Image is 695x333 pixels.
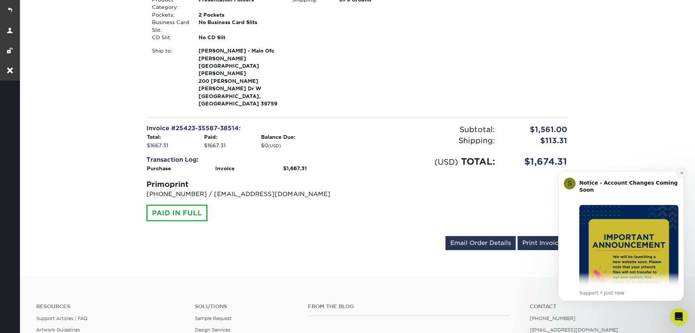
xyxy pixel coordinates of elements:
[193,11,287,18] div: 2 Pockets
[199,77,281,92] span: 200 [PERSON_NAME] [PERSON_NAME] Dr W
[146,133,204,141] th: Total:
[204,141,261,149] td: $1667.31
[146,141,204,149] td: $1667.31
[283,165,307,171] strong: $1,667.31
[501,135,573,146] div: $113.31
[434,157,458,166] small: (USD)
[215,165,235,171] strong: Invoice
[530,316,576,321] a: [PHONE_NUMBER]
[193,34,287,41] div: No CD Slit
[193,18,287,34] div: No Business Card Slits
[261,133,351,141] th: Balance Due:
[204,133,261,141] th: Paid:
[199,47,281,107] strong: [GEOGRAPHIC_DATA], [GEOGRAPHIC_DATA] 39759
[261,141,351,149] td: $0
[670,308,688,326] iframe: Intercom live chat
[530,327,618,333] a: [EMAIL_ADDRESS][DOMAIN_NAME]
[501,124,573,135] div: $1,561.00
[547,160,695,313] iframe: Intercom notifications message
[195,327,230,333] a: Design Services
[199,47,281,54] span: [PERSON_NAME] - Main Ofc
[2,310,63,330] iframe: Google Customer Reviews
[308,303,510,310] h4: From the Blog
[461,156,495,167] span: TOTAL:
[146,179,351,190] div: Primoprint
[147,165,171,171] strong: Purchase
[445,236,516,250] a: Email Order Details
[268,144,281,148] small: (USD)
[146,124,351,133] div: Invoice #25423-35587-38514:
[146,18,193,34] div: Business Card Slit:
[357,124,501,135] div: Subtotal:
[146,34,193,41] div: CD Slit:
[518,236,567,250] a: Print Invoice
[36,303,184,310] h4: Resources
[199,55,281,77] span: [PERSON_NAME][GEOGRAPHIC_DATA][PERSON_NAME]
[195,303,297,310] h4: Solutions
[146,190,351,199] p: [PHONE_NUMBER] / [EMAIL_ADDRESS][DOMAIN_NAME]
[146,205,207,222] div: PAID IN FULL
[501,155,573,168] div: $1,674.31
[195,316,231,321] a: Sample Request
[146,11,193,18] div: Pockets:
[530,303,677,310] a: Contact
[146,155,351,164] div: Transaction Log:
[146,47,193,107] div: Ship to:
[357,135,501,146] div: Shipping:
